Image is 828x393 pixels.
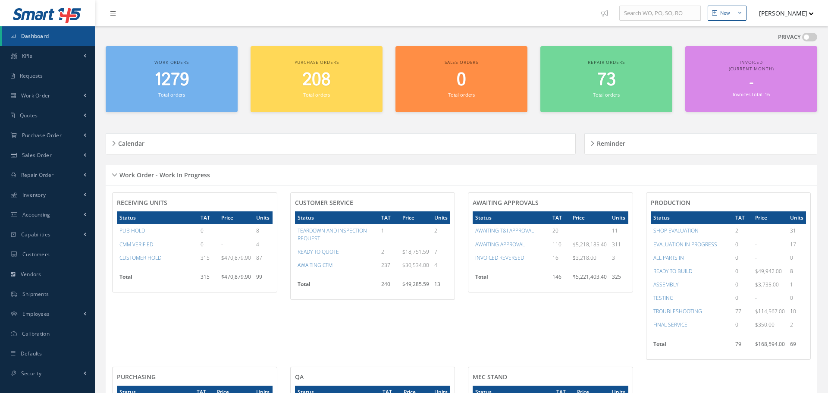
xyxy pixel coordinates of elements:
[298,261,332,269] a: AWAITING CFM
[573,241,607,248] span: $5,218,185.40
[251,46,383,112] a: Purchase orders 208 Total orders
[21,370,41,377] span: Security
[653,294,674,302] a: TESTING
[651,199,806,207] h4: PRODUCTION
[379,224,400,245] td: 1
[653,241,717,248] a: EVALUATION IN PROGRESS
[733,224,753,237] td: 2
[733,305,753,318] td: 77
[379,278,400,295] td: 240
[254,224,272,237] td: 8
[448,91,475,98] small: Total orders
[400,211,432,224] th: Price
[609,224,628,237] td: 11
[751,5,814,22] button: [PERSON_NAME]
[594,137,625,148] h5: Reminder
[653,254,684,261] a: ALL PARTS IN
[778,33,801,41] label: PRIVACY
[653,308,702,315] a: TROUBLESHOOTING
[473,374,628,381] h4: MEC STAND
[116,137,144,148] h5: Calendar
[651,338,733,355] th: Total
[154,59,188,65] span: Work orders
[254,251,272,264] td: 87
[303,91,330,98] small: Total orders
[787,264,806,278] td: 8
[21,171,54,179] span: Repair Order
[198,270,219,288] td: 315
[787,224,806,237] td: 31
[402,227,404,234] span: -
[198,238,219,251] td: 0
[473,270,550,288] th: Total
[295,374,451,381] h4: QA
[21,270,41,278] span: Vendors
[609,238,628,251] td: 311
[432,278,450,295] td: 13
[653,321,687,328] a: FINAL SERVICE
[597,68,616,92] span: 73
[402,261,429,269] span: $30,534.00
[117,211,198,224] th: Status
[298,227,367,242] a: TEARDOWN AND INSPECTION REQUEST
[475,241,525,248] a: AWAITING APPROVAL
[20,72,43,79] span: Requests
[445,59,478,65] span: Sales orders
[720,9,730,17] div: New
[432,211,450,224] th: Units
[550,251,570,264] td: 16
[432,258,450,272] td: 4
[475,227,534,234] a: AWAITING T&I APPROVAL
[755,254,757,261] span: -
[20,112,38,119] span: Quotes
[787,305,806,318] td: 10
[573,273,607,280] span: $5,221,403.40
[787,251,806,264] td: 0
[651,211,733,224] th: Status
[475,254,524,261] a: INVOICED REVERSED
[733,278,753,291] td: 0
[198,224,219,237] td: 0
[740,59,763,65] span: Invoiced
[755,227,757,234] span: -
[550,211,570,224] th: TAT
[733,264,753,278] td: 0
[198,211,219,224] th: TAT
[755,294,757,302] span: -
[755,340,785,348] span: $168,594.00
[379,211,400,224] th: TAT
[729,66,774,72] span: (Current Month)
[733,211,753,224] th: TAT
[573,254,596,261] span: $3,218.00
[221,227,223,234] span: -
[787,318,806,331] td: 2
[588,59,624,65] span: Repair orders
[21,32,49,40] span: Dashboard
[432,224,450,245] td: 2
[254,238,272,251] td: 4
[755,267,782,275] span: $49,942.00
[550,270,570,288] td: 146
[22,310,50,318] span: Employees
[221,241,223,248] span: -
[753,211,787,224] th: Price
[117,270,198,288] th: Total
[302,68,331,92] span: 208
[295,278,379,295] th: Total
[22,151,52,159] span: Sales Order
[295,59,339,65] span: Purchase orders
[609,251,628,264] td: 3
[733,291,753,305] td: 0
[198,251,219,264] td: 315
[254,270,272,288] td: 99
[22,52,32,60] span: KPIs
[787,338,806,355] td: 69
[570,211,609,224] th: Price
[540,46,672,112] a: Repair orders 73 Total orders
[457,68,466,92] span: 0
[653,281,678,288] a: ASSEMBLY
[733,318,753,331] td: 0
[755,321,775,328] span: $350.00
[22,330,50,337] span: Calibration
[221,254,251,261] span: $470,879.90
